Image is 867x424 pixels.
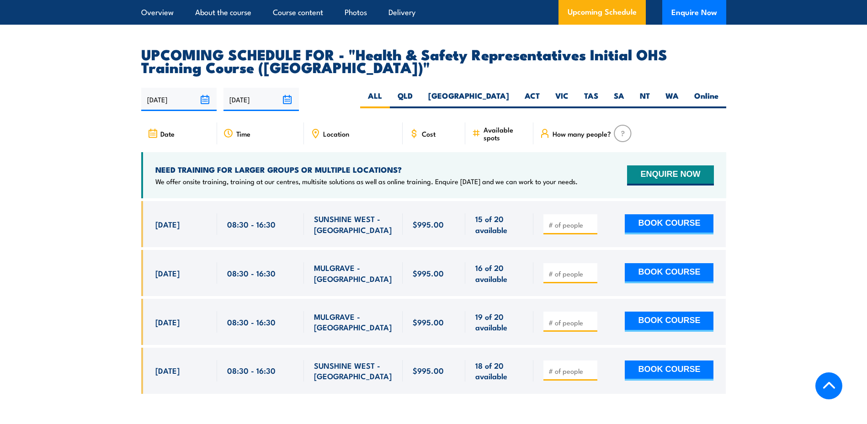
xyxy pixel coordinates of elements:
span: MULGRAVE - [GEOGRAPHIC_DATA] [314,311,393,333]
span: 16 of 20 available [475,262,523,284]
span: [DATE] [155,317,180,327]
label: Online [686,90,726,108]
span: Available spots [484,126,527,141]
input: # of people [548,220,594,229]
input: # of people [548,366,594,376]
label: SA [606,90,632,108]
label: WA [658,90,686,108]
label: VIC [548,90,576,108]
p: We offer onsite training, training at our centres, multisite solutions as well as online training... [155,177,578,186]
span: 08:30 - 16:30 [227,219,276,229]
span: 08:30 - 16:30 [227,365,276,376]
button: BOOK COURSE [625,360,713,381]
label: QLD [390,90,420,108]
input: # of people [548,318,594,327]
button: BOOK COURSE [625,214,713,234]
span: 18 of 20 available [475,360,523,382]
label: TAS [576,90,606,108]
span: $995.00 [413,365,444,376]
label: [GEOGRAPHIC_DATA] [420,90,517,108]
span: SUNSHINE WEST - [GEOGRAPHIC_DATA] [314,213,393,235]
span: Cost [422,130,436,138]
label: ALL [360,90,390,108]
button: BOOK COURSE [625,263,713,283]
span: $995.00 [413,317,444,327]
label: ACT [517,90,548,108]
span: 19 of 20 available [475,311,523,333]
span: Time [236,130,250,138]
input: # of people [548,269,594,278]
span: Location [323,130,349,138]
span: MULGRAVE - [GEOGRAPHIC_DATA] [314,262,393,284]
h4: NEED TRAINING FOR LARGER GROUPS OR MULTIPLE LOCATIONS? [155,164,578,175]
span: How many people? [553,130,611,138]
span: 08:30 - 16:30 [227,268,276,278]
button: ENQUIRE NOW [627,165,713,185]
input: To date [223,88,299,111]
input: From date [141,88,217,111]
span: Date [160,130,175,138]
span: [DATE] [155,365,180,376]
span: [DATE] [155,268,180,278]
h2: UPCOMING SCHEDULE FOR - "Health & Safety Representatives Initial OHS Training Course ([GEOGRAPHIC... [141,48,726,73]
span: [DATE] [155,219,180,229]
span: 15 of 20 available [475,213,523,235]
span: SUNSHINE WEST - [GEOGRAPHIC_DATA] [314,360,393,382]
span: $995.00 [413,219,444,229]
span: $995.00 [413,268,444,278]
span: 08:30 - 16:30 [227,317,276,327]
button: BOOK COURSE [625,312,713,332]
label: NT [632,90,658,108]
